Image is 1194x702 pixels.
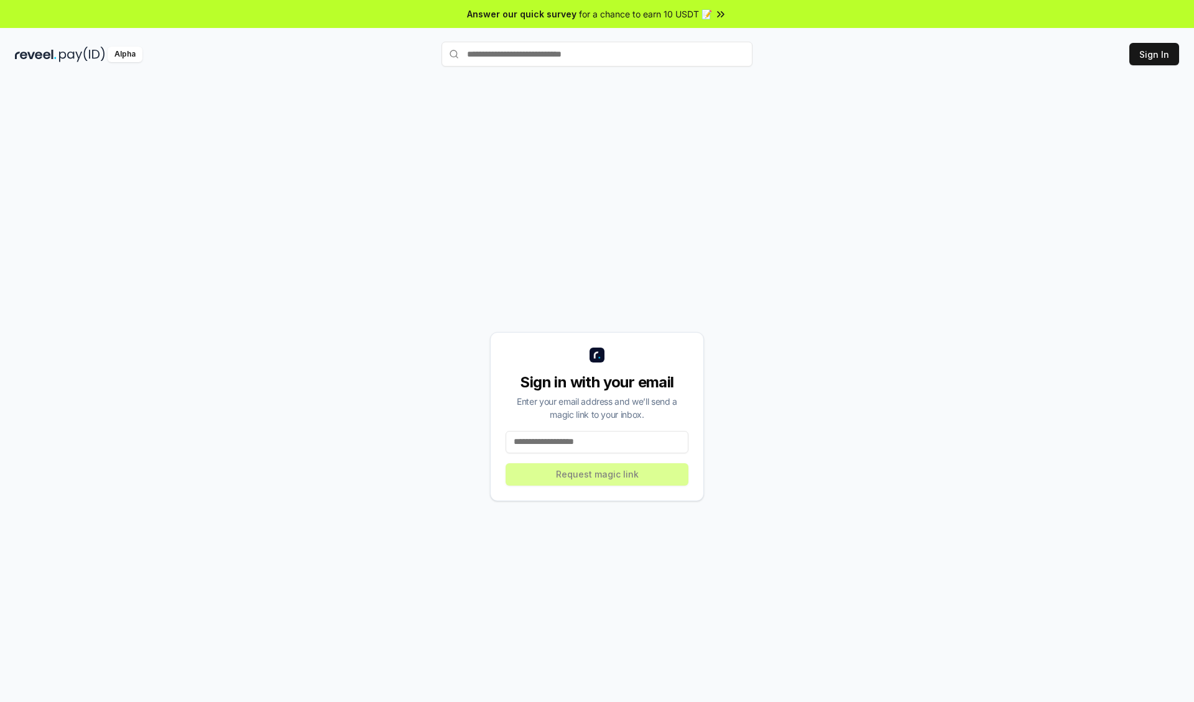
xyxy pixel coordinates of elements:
div: Alpha [108,47,142,62]
button: Sign In [1129,43,1179,65]
span: Answer our quick survey [467,7,576,21]
div: Enter your email address and we’ll send a magic link to your inbox. [506,395,688,421]
img: pay_id [59,47,105,62]
span: for a chance to earn 10 USDT 📝 [579,7,712,21]
img: reveel_dark [15,47,57,62]
div: Sign in with your email [506,372,688,392]
img: logo_small [590,348,604,363]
